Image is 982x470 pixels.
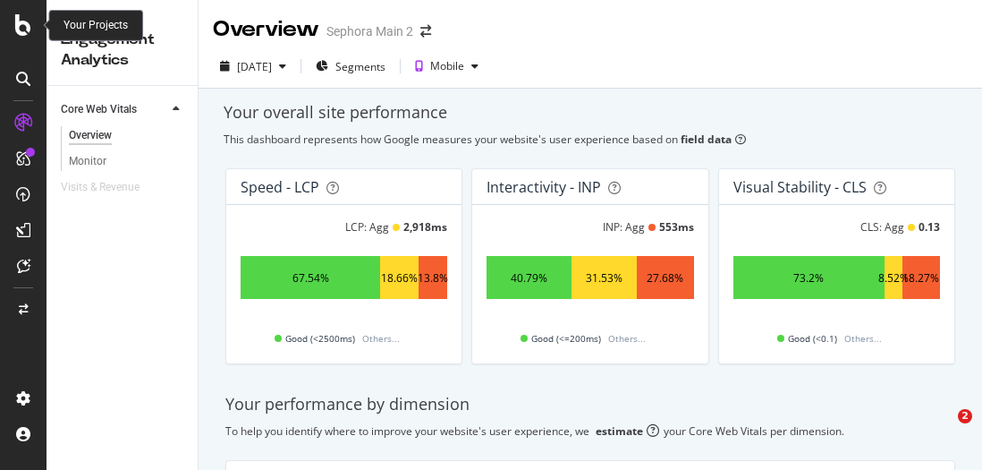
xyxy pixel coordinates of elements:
div: Speed - LCP [241,178,319,196]
div: Mobile [430,61,464,72]
div: Core Web Vitals [61,100,137,119]
a: Core Web Vitals [61,100,167,119]
div: Interactivity - INP [487,178,601,196]
div: Sephora Main 2 [326,22,413,40]
span: 2 [958,409,972,423]
div: 2,918 ms [403,219,447,235]
a: Visits & Revenue [61,178,157,197]
div: Engagement Analytics [61,30,183,71]
span: Others... [359,328,403,349]
span: Others... [605,328,649,349]
div: arrow-right-arrow-left [420,25,431,38]
iframe: Intercom live chat [921,409,964,452]
div: This dashboard represents how Google measures your website's user experience based on [224,132,957,147]
div: 73.2% [793,270,824,286]
button: Segments [309,52,393,81]
div: LCP: Agg [345,219,389,235]
div: 67.54% [292,270,329,286]
div: 0.13 [919,219,940,235]
div: [DATE] [237,59,272,74]
span: Good (<2500ms) [285,328,355,349]
div: 27.68% [647,270,683,286]
button: [DATE] [213,52,293,81]
div: 18.66% [381,270,418,286]
div: Your overall site performance [224,101,957,124]
span: Segments [335,59,385,74]
div: 40.79% [511,270,547,286]
div: CLS: Agg [860,219,904,235]
span: Others... [841,328,885,349]
div: Monitor [69,152,106,171]
div: Visits & Revenue [61,178,140,197]
div: Your Projects [63,18,128,33]
div: Your performance by dimension [225,393,955,416]
div: 31.53% [586,270,622,286]
div: INP: Agg [603,219,645,235]
a: Overview [69,126,185,145]
span: Good (<=200ms) [531,328,601,349]
div: Visual Stability - CLS [733,178,867,196]
b: field data [681,132,732,147]
div: 553 ms [659,219,694,235]
div: Overview [69,126,112,145]
a: Monitor [69,152,185,171]
div: estimate [596,423,643,439]
div: 18.27% [902,270,939,286]
div: To help you identify where to improve your website's user experience, we your Core Web Vitals per... [225,423,955,439]
div: 8.52% [878,270,909,286]
button: Mobile [408,52,486,81]
div: Overview [213,14,319,45]
span: Good (<0.1) [788,328,837,349]
div: 13.8% [418,270,448,286]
